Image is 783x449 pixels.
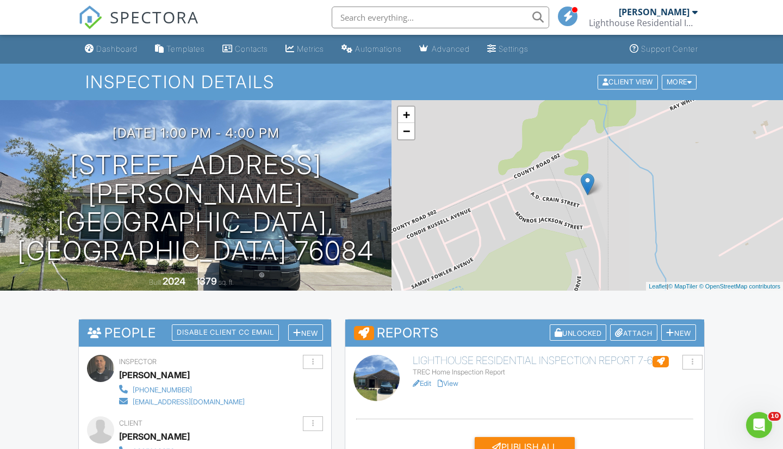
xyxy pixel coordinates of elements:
a: © MapTiler [668,283,698,290]
div: Support Center [641,44,698,53]
div: Metrics [297,44,324,53]
a: Zoom in [398,107,414,123]
div: [PERSON_NAME] [619,7,689,17]
div: New [661,324,696,341]
span: Built [149,278,161,286]
div: TREC Home Inspection Report [413,368,696,377]
span: Client [119,419,142,427]
a: [EMAIL_ADDRESS][DOMAIN_NAME] [119,395,245,407]
div: Dashboard [96,44,138,53]
a: View [438,379,458,388]
div: Lighthouse Residential Inspections [589,17,698,28]
div: Settings [499,44,529,53]
div: New [288,324,323,341]
a: SPECTORA [78,15,199,38]
span: Inspector [119,358,157,366]
a: Contacts [218,39,272,59]
div: [PHONE_NUMBER] [133,386,192,395]
h1: [STREET_ADDRESS][PERSON_NAME] [GEOGRAPHIC_DATA], [GEOGRAPHIC_DATA] 76084 [17,151,374,266]
a: © OpenStreetMap contributors [699,283,780,290]
a: Support Center [625,39,703,59]
div: More [662,75,697,89]
h3: People [79,319,331,346]
div: [PERSON_NAME] [119,367,190,383]
a: [PHONE_NUMBER] [119,383,245,395]
div: Contacts [235,44,268,53]
a: Metrics [281,39,328,59]
a: Client View [596,77,661,85]
img: The Best Home Inspection Software - Spectora [78,5,102,29]
div: Unlocked [550,324,607,341]
div: [PERSON_NAME] [119,428,190,445]
a: Zoom out [398,123,414,139]
a: Advanced [415,39,474,59]
a: Edit [413,379,431,388]
a: Leaflet [649,283,667,290]
a: Settings [483,39,533,59]
div: 1379 [196,275,217,287]
div: Attach [610,324,657,341]
span: sq. ft. [219,278,234,286]
div: [EMAIL_ADDRESS][DOMAIN_NAME] [133,398,245,407]
a: Templates [151,39,209,59]
div: Disable Client CC Email [172,324,279,341]
a: Lighthouse Residential Inspection Report 7-6 TREC Home Inspection Report [413,355,696,377]
h3: [DATE] 1:00 pm - 4:00 pm [113,126,279,140]
h1: Inspection Details [85,72,698,91]
div: Client View [598,75,658,89]
h6: Lighthouse Residential Inspection Report 7-6 [413,355,696,367]
div: | [646,282,783,291]
div: Advanced [432,44,470,53]
input: Search everything... [332,7,549,28]
a: Automations (Basic) [337,39,406,59]
div: Templates [166,44,205,53]
span: SPECTORA [110,5,199,28]
iframe: Intercom live chat [746,412,772,438]
h3: Reports [345,319,704,347]
span: 10 [768,412,781,421]
div: 2024 [163,275,185,287]
a: Dashboard [80,39,142,59]
div: Automations [355,44,402,53]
